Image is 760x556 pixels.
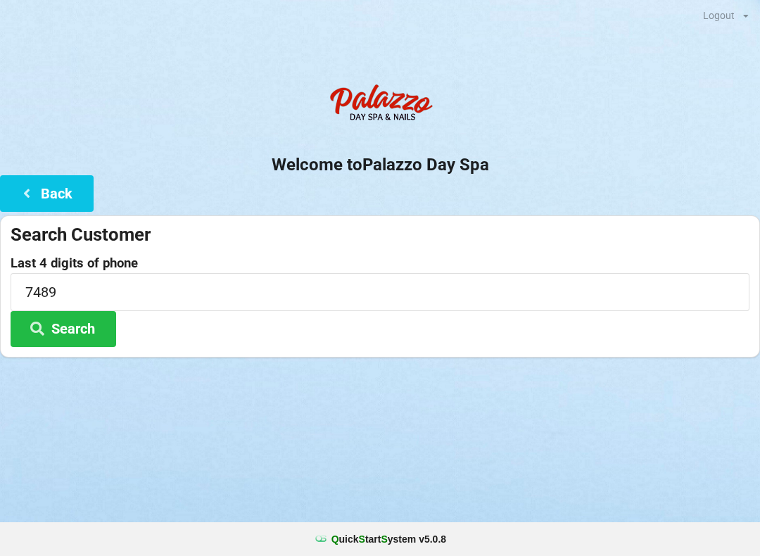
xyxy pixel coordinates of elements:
div: Search Customer [11,223,749,246]
span: S [359,533,365,545]
b: uick tart ystem v 5.0.8 [331,532,446,546]
button: Search [11,311,116,347]
div: Logout [703,11,735,20]
span: S [381,533,387,545]
label: Last 4 digits of phone [11,256,749,270]
img: PalazzoDaySpaNails-Logo.png [324,77,436,133]
img: favicon.ico [314,532,328,546]
span: Q [331,533,339,545]
input: 0000 [11,273,749,310]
